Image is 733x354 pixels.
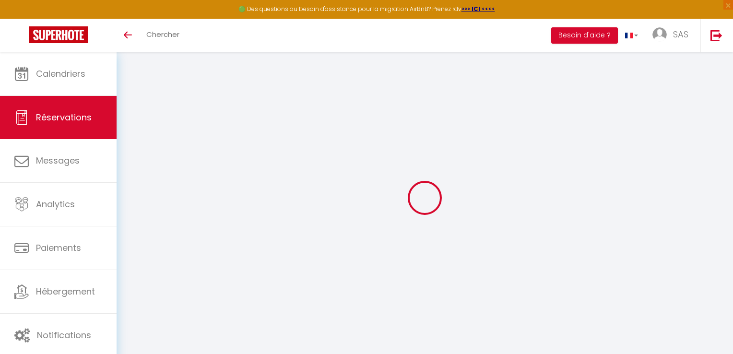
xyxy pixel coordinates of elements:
[710,29,722,41] img: logout
[36,154,80,166] span: Messages
[36,198,75,210] span: Analytics
[29,26,88,43] img: Super Booking
[36,111,92,123] span: Réservations
[139,19,187,52] a: Chercher
[36,242,81,254] span: Paiements
[673,28,688,40] span: SAS
[146,29,179,39] span: Chercher
[645,19,700,52] a: ... SAS
[551,27,618,44] button: Besoin d'aide ?
[652,27,667,42] img: ...
[36,285,95,297] span: Hébergement
[461,5,495,13] a: >>> ICI <<<<
[37,329,91,341] span: Notifications
[36,68,85,80] span: Calendriers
